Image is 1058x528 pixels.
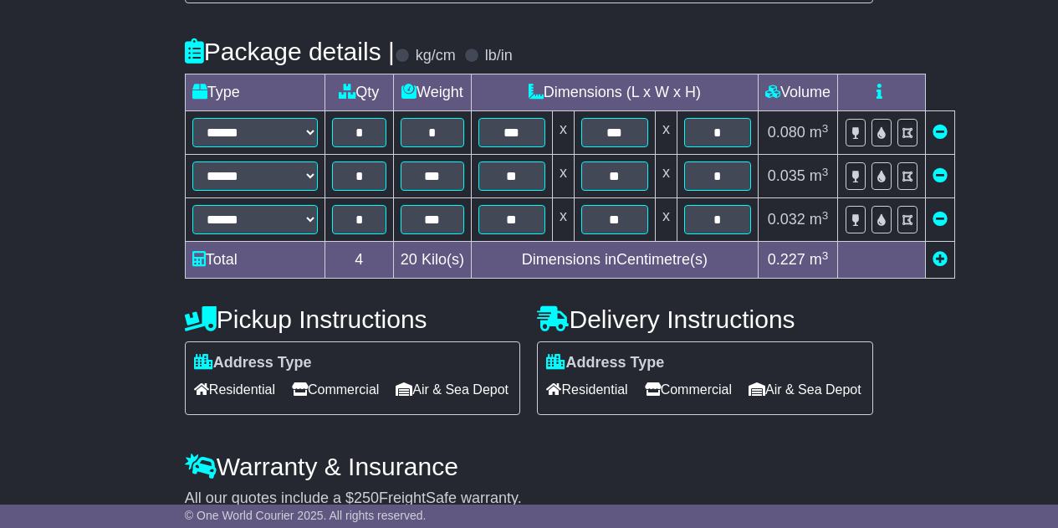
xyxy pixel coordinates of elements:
[822,249,829,262] sup: 3
[552,111,574,155] td: x
[810,124,829,141] span: m
[768,167,805,184] span: 0.035
[185,490,873,508] div: All our quotes include a $ FreightSafe warranty.
[485,47,513,65] label: lb/in
[645,377,732,402] span: Commercial
[822,209,829,222] sup: 3
[393,74,471,111] td: Weight
[416,47,456,65] label: kg/cm
[185,242,325,279] td: Total
[655,155,677,198] td: x
[810,167,829,184] span: m
[185,74,325,111] td: Type
[810,211,829,228] span: m
[393,242,471,279] td: Kilo(s)
[325,74,393,111] td: Qty
[768,124,805,141] span: 0.080
[396,377,509,402] span: Air & Sea Depot
[185,305,521,333] h4: Pickup Instructions
[749,377,861,402] span: Air & Sea Depot
[185,509,427,522] span: © One World Courier 2025. All rights reserved.
[185,38,395,65] h4: Package details |
[758,74,837,111] td: Volume
[810,251,829,268] span: m
[552,155,574,198] td: x
[471,74,758,111] td: Dimensions (L x W x H)
[194,354,312,372] label: Address Type
[401,251,417,268] span: 20
[552,198,574,242] td: x
[471,242,758,279] td: Dimensions in Centimetre(s)
[185,453,873,480] h4: Warranty & Insurance
[546,377,627,402] span: Residential
[822,166,829,178] sup: 3
[933,124,948,141] a: Remove this item
[325,242,393,279] td: 4
[194,377,275,402] span: Residential
[768,211,805,228] span: 0.032
[655,111,677,155] td: x
[933,211,948,228] a: Remove this item
[822,122,829,135] sup: 3
[768,251,805,268] span: 0.227
[537,305,873,333] h4: Delivery Instructions
[292,377,379,402] span: Commercial
[933,251,948,268] a: Add new item
[933,167,948,184] a: Remove this item
[546,354,664,372] label: Address Type
[354,490,379,506] span: 250
[655,198,677,242] td: x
